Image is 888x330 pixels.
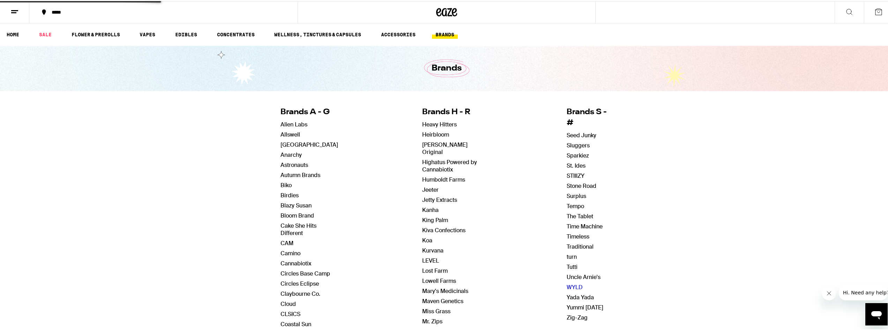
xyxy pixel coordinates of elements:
a: Circles Base Camp [281,269,330,276]
a: ACCESSORIES [378,29,419,38]
a: turn [567,252,577,259]
a: Kurvana [422,246,443,253]
a: Yummi [DATE] [567,303,603,310]
a: Miss Grass [422,307,450,314]
a: HOME [3,29,23,38]
a: Blazy Susan [281,201,312,208]
a: Sluggers [567,141,590,148]
a: BRANDS [432,29,458,38]
a: Tempo [567,201,584,209]
a: Jetty Extracts [422,195,457,203]
h4: Brands H - R [422,106,483,117]
a: Cannabiotix [281,259,311,266]
a: CLSICS [281,309,300,317]
a: Heavy Hitters [422,120,457,127]
a: Tutti [567,262,577,270]
a: Autumn Brands [281,170,320,178]
a: [GEOGRAPHIC_DATA] [281,140,338,147]
a: WYLD [567,283,583,290]
a: Humboldt Farms [422,175,465,182]
span: Hi. Need any help? [4,5,50,10]
a: Koa [422,236,432,243]
a: Circles Eclipse [281,279,319,286]
a: Lowell Farms [422,276,456,284]
a: Biko [281,181,292,188]
a: Highatus Powered by Cannabiotix [422,157,477,172]
a: Camino [281,249,300,256]
a: Bloom Brand [281,211,314,218]
a: VAPES [136,29,159,38]
a: CONCENTRATES [214,29,258,38]
a: Claybourne Co. [281,289,320,296]
iframe: Close message [822,285,836,299]
a: Traditional [567,242,594,249]
a: Time Machine [567,222,603,229]
a: Uncle Arnie's [567,272,600,280]
a: Coastal Sun [281,320,311,327]
a: St. Ides [567,161,585,168]
a: Allswell [281,130,300,137]
a: Seed Junky [567,131,596,138]
a: Mary's Medicinals [422,286,468,294]
a: Cloud [281,299,296,307]
a: Sparkiez [567,151,589,158]
a: Alien Labs [281,120,307,127]
a: King Palm [422,215,448,223]
a: Maven Genetics [422,296,463,304]
a: Timeless [567,232,589,239]
h4: Brands S - # [567,106,613,127]
a: Surplus [567,191,586,199]
a: Lost Farm [422,266,448,273]
a: Cake She Hits Different [281,221,316,236]
h1: Brands [432,61,462,73]
a: Yada Yada [567,293,594,300]
a: CAM [281,239,293,246]
a: Kanha [422,205,439,213]
a: FLOWER & PREROLLS [68,29,124,38]
a: Zig-Zag [567,313,588,320]
a: EDIBLES [172,29,201,38]
iframe: Button to launch messaging window [865,302,888,324]
a: Stone Road [567,181,596,189]
a: Heirbloom [422,130,449,137]
h4: Brands A - G [281,106,338,117]
iframe: Message from company [839,284,888,299]
a: Birdies [281,191,299,198]
a: Mr. Zips [422,317,442,324]
a: Kiva Confections [422,226,465,233]
a: STIIIZY [567,171,584,178]
a: Jeeter [422,185,439,192]
a: Anarchy [281,150,302,157]
a: [PERSON_NAME] Original [422,140,468,155]
a: LEVEL [422,256,439,263]
a: SALE [36,29,55,38]
a: The Tablet [567,212,593,219]
a: WELLNESS, TINCTURES & CAPSULES [271,29,365,38]
a: Astronauts [281,160,308,168]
